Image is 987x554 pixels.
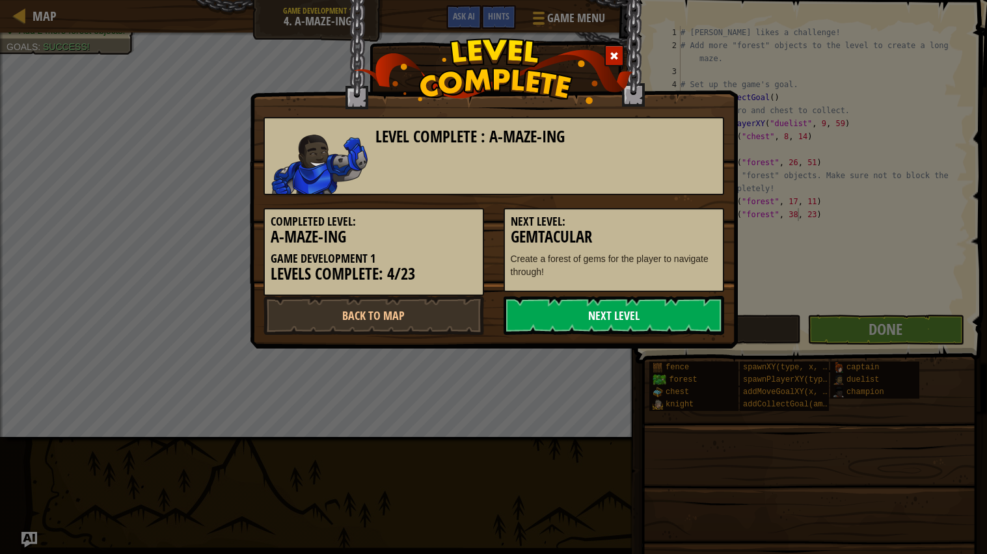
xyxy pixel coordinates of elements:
[354,38,633,104] img: level_complete.png
[504,296,724,335] a: Next Level
[271,265,477,283] h3: Levels Complete: 4/23
[271,135,368,194] img: stalwart.png
[375,128,717,146] h3: Level Complete : A-maze-ing
[511,252,717,278] p: Create a forest of gems for the player to navigate through!
[264,296,484,335] a: Back to Map
[511,215,717,228] h5: Next Level:
[271,215,477,228] h5: Completed Level:
[271,228,477,246] h3: A-maze-ing
[271,252,477,265] h5: Game Development 1
[511,228,717,246] h3: Gemtacular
